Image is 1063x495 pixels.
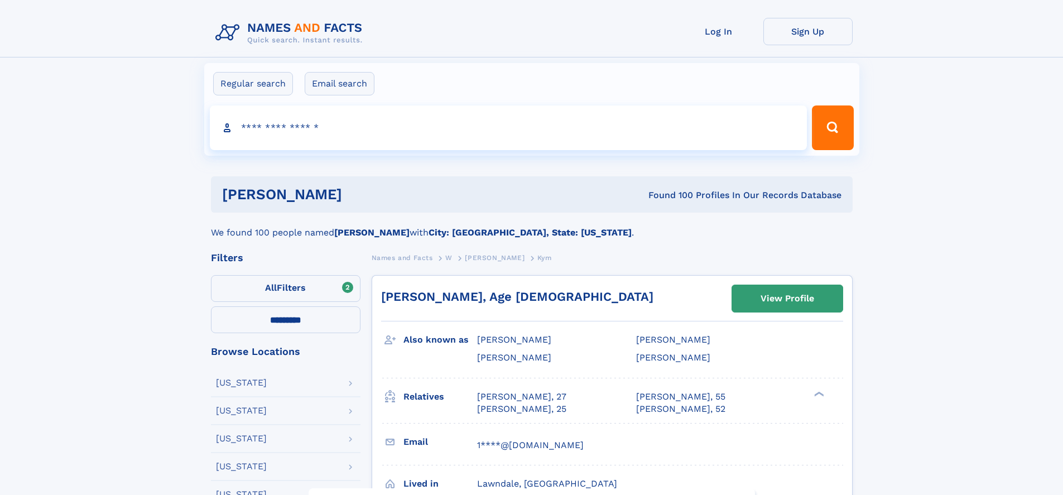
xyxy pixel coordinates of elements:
a: [PERSON_NAME], 55 [636,391,725,403]
div: Found 100 Profiles In Our Records Database [495,189,841,201]
a: Sign Up [763,18,853,45]
a: Log In [674,18,763,45]
h3: Email [403,432,477,451]
span: [PERSON_NAME] [477,334,551,345]
div: [US_STATE] [216,462,267,471]
div: [US_STATE] [216,434,267,443]
a: View Profile [732,285,843,312]
div: [US_STATE] [216,378,267,387]
div: We found 100 people named with . [211,213,853,239]
div: View Profile [761,286,814,311]
span: W [445,254,453,262]
span: [PERSON_NAME] [636,352,710,363]
span: [PERSON_NAME] [477,352,551,363]
a: Names and Facts [372,251,433,265]
div: [US_STATE] [216,406,267,415]
b: City: [GEOGRAPHIC_DATA], State: [US_STATE] [429,227,632,238]
span: Kym [537,254,552,262]
label: Regular search [213,72,293,95]
a: [PERSON_NAME], Age [DEMOGRAPHIC_DATA] [381,290,653,304]
span: All [265,282,277,293]
h1: [PERSON_NAME] [222,188,496,201]
img: Logo Names and Facts [211,18,372,48]
a: [PERSON_NAME] [465,251,525,265]
h3: Lived in [403,474,477,493]
a: [PERSON_NAME], 27 [477,391,566,403]
div: ❯ [811,390,825,397]
input: search input [210,105,807,150]
div: Browse Locations [211,347,360,357]
b: [PERSON_NAME] [334,227,410,238]
span: [PERSON_NAME] [465,254,525,262]
h3: Relatives [403,387,477,406]
label: Filters [211,275,360,302]
button: Search Button [812,105,853,150]
a: W [445,251,453,265]
h3: Also known as [403,330,477,349]
span: Lawndale, [GEOGRAPHIC_DATA] [477,478,617,489]
a: [PERSON_NAME], 52 [636,403,725,415]
label: Email search [305,72,374,95]
a: [PERSON_NAME], 25 [477,403,566,415]
span: [PERSON_NAME] [636,334,710,345]
div: Filters [211,253,360,263]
